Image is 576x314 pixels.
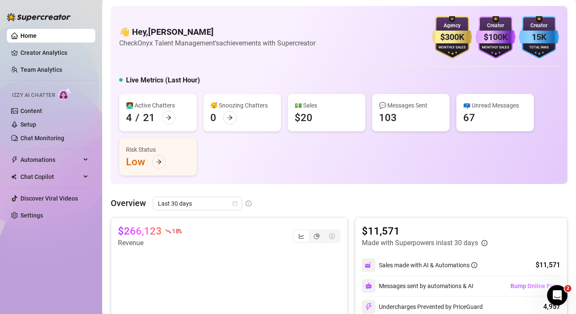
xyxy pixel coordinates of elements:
[432,31,472,44] div: $300K
[227,115,233,121] span: arrow-right
[7,13,71,21] img: logo-BBDzfeDw.svg
[20,135,64,141] a: Chat Monitoring
[432,45,472,51] div: Monthly Sales
[20,121,36,128] a: Setup
[20,46,89,59] a: Creator Analytics
[20,153,81,167] span: Automations
[519,16,559,59] img: blue-badge-DgoSNQY1.svg
[565,285,571,292] span: 2
[476,16,516,59] img: purple-badge-B9DA21FR.svg
[210,111,216,124] div: 0
[476,22,516,30] div: Creator
[463,101,527,110] div: 📪 Unread Messages
[362,238,478,248] article: Made with Superpowers in last 30 days
[519,45,559,51] div: Total Fans
[210,101,274,110] div: 😴 Snoozing Chatters
[126,75,200,85] h5: Live Metrics (Last Hour)
[20,32,37,39] a: Home
[362,279,473,293] div: Messages sent by automations & AI
[314,233,320,239] span: pie-chart
[463,111,475,124] div: 67
[11,174,17,180] img: Chat Copilot
[126,111,132,124] div: 4
[476,31,516,44] div: $100K
[519,22,559,30] div: Creator
[232,201,238,206] span: calendar
[58,88,72,100] img: AI Chatter
[20,195,78,202] a: Discover Viral Videos
[111,197,146,209] article: Overview
[246,201,252,207] span: info-circle
[20,170,81,184] span: Chat Copilot
[432,16,472,59] img: gold-badge-CigiZidd.svg
[172,227,182,235] span: 18 %
[519,31,559,44] div: 15K
[362,300,483,314] div: Undercharges Prevented by PriceGuard
[20,107,42,114] a: Content
[20,212,43,219] a: Settings
[476,45,516,51] div: Monthly Sales
[11,156,18,163] span: thunderbolt
[481,240,487,246] span: info-circle
[295,111,312,124] div: $20
[547,285,567,306] iframe: Intercom live chat
[165,228,171,234] span: fall
[362,224,487,238] article: $11,571
[166,115,172,121] span: arrow-right
[118,224,162,238] article: $266,123
[379,111,397,124] div: 103
[119,26,315,38] h4: 👋 Hey, [PERSON_NAME]
[295,101,358,110] div: 💵 Sales
[156,159,162,165] span: arrow-right
[329,233,335,239] span: dollar-circle
[510,279,560,293] button: Bump Online Fans
[126,145,190,154] div: Risk Status
[158,197,237,210] span: Last 30 days
[20,66,62,73] a: Team Analytics
[293,229,341,243] div: segmented control
[379,101,443,110] div: 💬 Messages Sent
[471,262,477,268] span: info-circle
[365,303,373,311] img: svg%3e
[143,111,155,124] div: 21
[126,101,190,110] div: 👩‍💻 Active Chatters
[365,283,372,289] img: svg%3e
[536,260,560,270] div: $11,571
[543,302,560,312] div: 4,957
[119,38,315,48] article: Check Onyx Talent Management's achievements with Supercreator
[379,260,477,270] div: Sales made with AI & Automations
[298,233,304,239] span: line-chart
[118,238,182,248] article: Revenue
[432,22,472,30] div: Agency
[12,91,55,99] span: Izzy AI Chatter
[365,261,373,269] img: svg%3e
[510,283,560,289] span: Bump Online Fans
